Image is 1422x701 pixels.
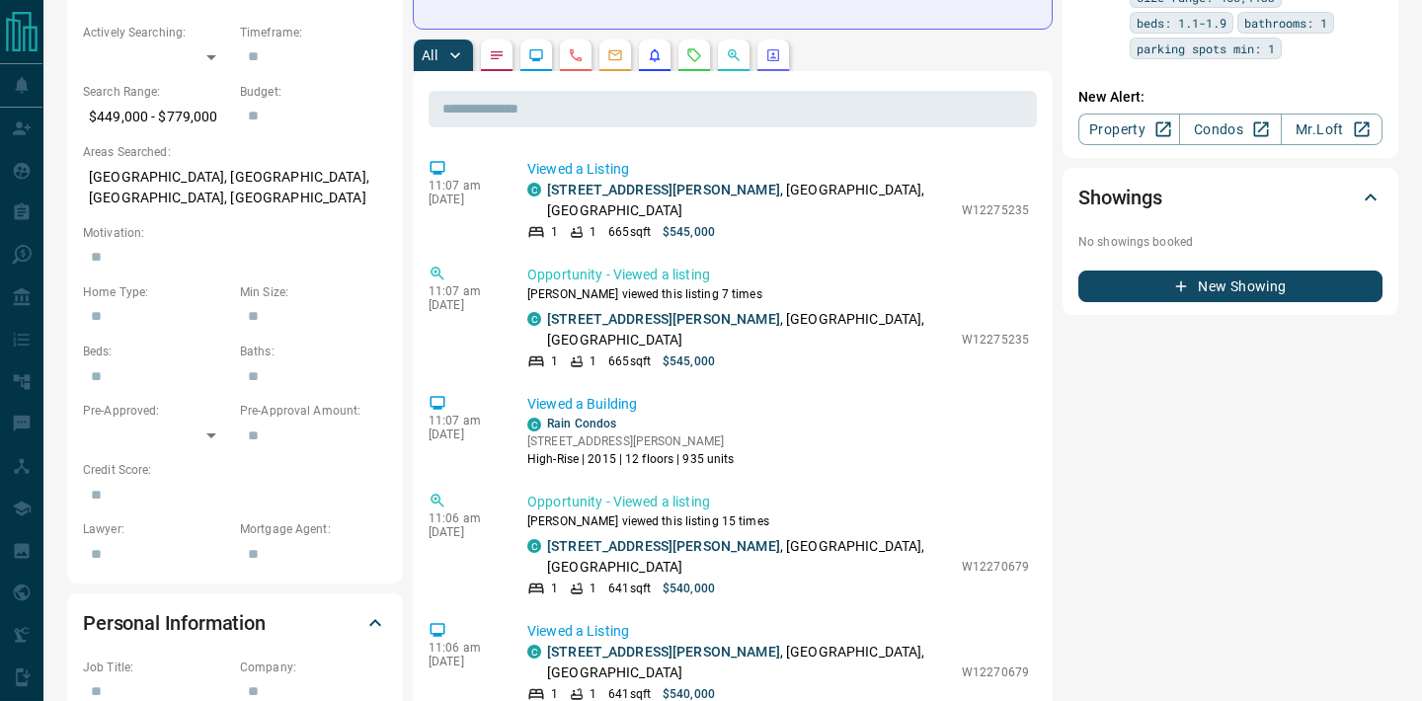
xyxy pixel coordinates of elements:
[1078,233,1382,251] p: No showings booked
[1078,271,1382,302] button: New Showing
[83,520,230,538] p: Lawyer:
[240,24,387,41] p: Timeframe:
[429,525,498,539] p: [DATE]
[83,343,230,360] p: Beds:
[726,47,742,63] svg: Opportunities
[527,492,1029,512] p: Opportunity - Viewed a listing
[551,352,558,370] p: 1
[240,83,387,101] p: Budget:
[1078,87,1382,108] p: New Alert:
[429,284,498,298] p: 11:07 am
[663,352,715,370] p: $545,000
[240,659,387,676] p: Company:
[429,428,498,441] p: [DATE]
[547,309,952,350] p: , [GEOGRAPHIC_DATA], [GEOGRAPHIC_DATA]
[240,343,387,360] p: Baths:
[1244,13,1327,33] span: bathrooms: 1
[429,655,498,668] p: [DATE]
[527,418,541,431] div: condos.ca
[83,24,230,41] p: Actively Searching:
[590,352,596,370] p: 1
[547,182,780,197] a: [STREET_ADDRESS][PERSON_NAME]
[489,47,505,63] svg: Notes
[527,394,1029,415] p: Viewed a Building
[527,539,541,553] div: condos.ca
[547,644,780,660] a: [STREET_ADDRESS][PERSON_NAME]
[590,223,596,241] p: 1
[429,298,498,312] p: [DATE]
[83,83,230,101] p: Search Range:
[547,311,780,327] a: [STREET_ADDRESS][PERSON_NAME]
[83,607,266,639] h2: Personal Information
[83,599,387,647] div: Personal Information
[83,402,230,420] p: Pre-Approved:
[551,223,558,241] p: 1
[240,402,387,420] p: Pre-Approval Amount:
[962,331,1029,349] p: W12275235
[607,47,623,63] svg: Emails
[527,450,735,468] p: High-Rise | 2015 | 12 floors | 935 units
[527,159,1029,180] p: Viewed a Listing
[568,47,584,63] svg: Calls
[663,223,715,241] p: $545,000
[240,283,387,301] p: Min Size:
[647,47,663,63] svg: Listing Alerts
[590,580,596,597] p: 1
[608,580,651,597] p: 641 sqft
[663,580,715,597] p: $540,000
[1078,114,1180,145] a: Property
[1078,174,1382,221] div: Showings
[527,621,1029,642] p: Viewed a Listing
[547,536,952,578] p: , [GEOGRAPHIC_DATA], [GEOGRAPHIC_DATA]
[527,312,541,326] div: condos.ca
[422,48,437,62] p: All
[1078,182,1162,213] h2: Showings
[547,642,952,683] p: , [GEOGRAPHIC_DATA], [GEOGRAPHIC_DATA]
[527,183,541,196] div: condos.ca
[240,520,387,538] p: Mortgage Agent:
[765,47,781,63] svg: Agent Actions
[1137,13,1226,33] span: beds: 1.1-1.9
[83,143,387,161] p: Areas Searched:
[608,223,651,241] p: 665 sqft
[527,645,541,659] div: condos.ca
[429,193,498,206] p: [DATE]
[686,47,702,63] svg: Requests
[429,641,498,655] p: 11:06 am
[527,285,1029,303] p: [PERSON_NAME] viewed this listing 7 times
[527,432,735,450] p: [STREET_ADDRESS][PERSON_NAME]
[429,414,498,428] p: 11:07 am
[429,179,498,193] p: 11:07 am
[962,558,1029,576] p: W12270679
[1137,39,1275,58] span: parking spots min: 1
[83,101,230,133] p: $449,000 - $779,000
[83,461,387,479] p: Credit Score:
[83,283,230,301] p: Home Type:
[527,265,1029,285] p: Opportunity - Viewed a listing
[528,47,544,63] svg: Lead Browsing Activity
[83,659,230,676] p: Job Title:
[429,511,498,525] p: 11:06 am
[547,180,952,221] p: , [GEOGRAPHIC_DATA], [GEOGRAPHIC_DATA]
[83,161,387,214] p: [GEOGRAPHIC_DATA], [GEOGRAPHIC_DATA], [GEOGRAPHIC_DATA], [GEOGRAPHIC_DATA]
[1179,114,1281,145] a: Condos
[527,512,1029,530] p: [PERSON_NAME] viewed this listing 15 times
[547,417,616,430] a: Rain Condos
[962,663,1029,681] p: W12270679
[551,580,558,597] p: 1
[1281,114,1382,145] a: Mr.Loft
[547,538,780,554] a: [STREET_ADDRESS][PERSON_NAME]
[83,224,387,242] p: Motivation:
[608,352,651,370] p: 665 sqft
[962,201,1029,219] p: W12275235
